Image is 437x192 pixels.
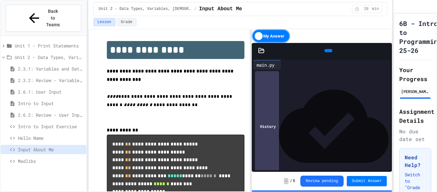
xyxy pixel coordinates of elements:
button: Back to Teams [6,4,81,32]
span: 6 [293,179,295,184]
span: Hello Name [18,135,84,141]
div: main.py [253,60,281,70]
div: History [255,71,279,181]
button: Lesson [93,18,115,26]
span: Unit 1 - Print Statements [15,42,84,49]
span: Input About Me [199,5,242,13]
div: No due date set [399,128,431,143]
span: Intro to Input Exercise [18,123,84,130]
span: Input About Me [18,146,84,153]
span: Back to Teams [45,8,60,28]
span: 2.3.2: Review - Variables and Data Types [18,77,84,84]
span: 10 [361,6,371,12]
span: 2.6.1: User Input [18,88,84,95]
span: Unit 2 - Data Types, Variables, [DEMOGRAPHIC_DATA] [99,6,192,12]
span: Intro to Input [18,100,84,107]
button: Grade [117,18,137,26]
h2: Assignment Details [399,107,431,125]
button: Review pending [300,176,344,187]
span: - [284,178,289,184]
span: min [372,6,379,12]
span: Unit 2 - Data Types, Variables, [DEMOGRAPHIC_DATA] [15,54,84,61]
span: / [290,179,292,184]
h3: Need Help? [405,154,426,169]
h2: Your Progress [399,65,431,83]
span: / [194,6,196,12]
button: Submit Answer [347,176,387,186]
span: Submit Answer [352,179,382,184]
span: 2.6.2: Review - User Input [18,112,84,118]
div: [PERSON_NAME] [401,88,429,94]
span: 2.3.1: Variables and Data Types [18,65,84,72]
span: Madlibs [18,158,84,164]
div: main.py [253,62,278,68]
